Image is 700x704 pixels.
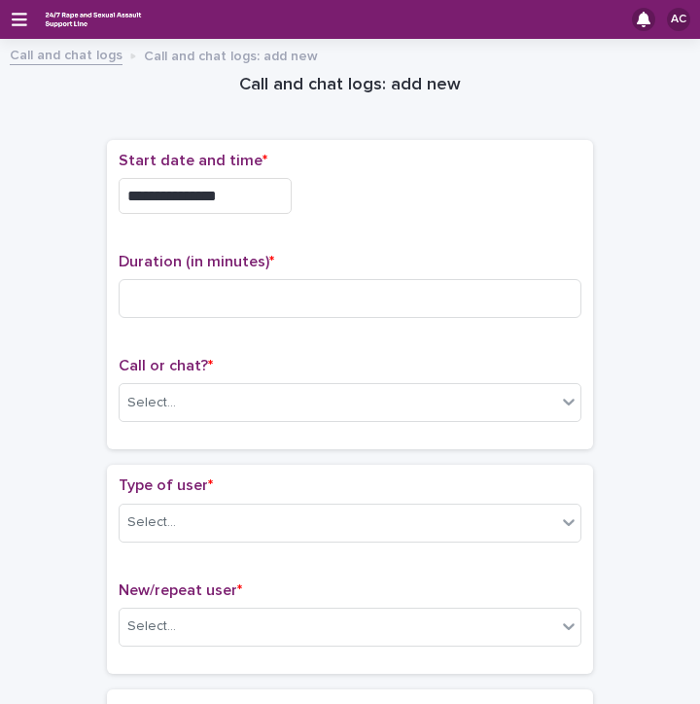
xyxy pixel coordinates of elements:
img: rhQMoQhaT3yELyF149Cw [43,7,144,32]
div: Select... [127,616,176,637]
div: AC [667,8,690,31]
span: Type of user [119,477,213,493]
span: Start date and time [119,153,267,168]
p: Call and chat logs: add new [144,44,318,65]
span: New/repeat user [119,582,242,598]
a: Call and chat logs [10,43,122,65]
h1: Call and chat logs: add new [107,74,593,97]
span: Call or chat? [119,358,213,373]
div: Select... [127,512,176,533]
div: Select... [127,393,176,413]
span: Duration (in minutes) [119,254,274,269]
